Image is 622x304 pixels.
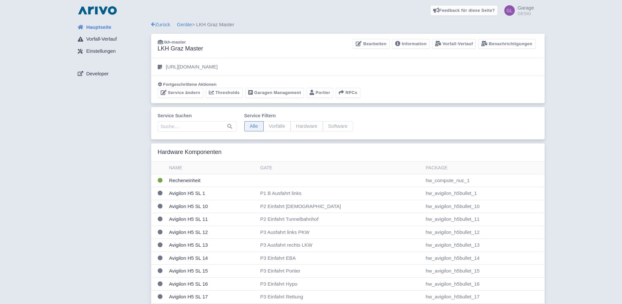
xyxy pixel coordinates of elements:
td: P2 Einfahrt [DEMOGRAPHIC_DATA] [258,200,423,213]
td: Avigilon H5 SL 10 [167,200,258,213]
h3: LKH Graz Master [158,45,203,52]
th: Package [423,162,544,174]
a: Bearbeiten [353,39,389,49]
td: P3 Ausfahrt links PKW [258,226,423,239]
img: logo [76,5,118,16]
td: hw_avigilon_h5bullet_16 [423,277,544,291]
td: hw_avigilon_h5bullet_12 [423,226,544,239]
a: Vorfall-Verlauf [72,33,151,46]
span: Hauptseite [86,24,111,31]
a: Portier [307,88,333,98]
td: P3 Einfahrt Hypo [258,277,423,291]
td: hw_avigilon_h5bullet_1 [423,187,544,200]
td: Avigilon H5 SL 1 [167,187,258,200]
span: Einstellungen [86,47,116,55]
a: Feedback für diese Seite? [430,5,498,16]
th: Name [167,162,258,174]
a: Garagen Management [245,88,304,98]
td: P3 Ausfahrt rechts LKW [258,239,423,252]
button: RPCs [336,88,360,98]
span: Software [323,121,353,131]
span: Vorfall-Verlauf [86,35,117,43]
td: hw_avigilon_h5bullet_13 [423,239,544,252]
span: Developer [86,70,109,78]
td: Avigilon H5 SL 17 [167,291,258,304]
a: Garage GESIG [500,5,534,16]
span: Hardware [291,121,323,131]
a: Hauptseite [72,21,151,33]
td: Recheneinheit [167,174,258,187]
p: [URL][DOMAIN_NAME] [166,63,218,71]
td: Avigilon H5 SL 15 [167,265,258,278]
a: Zurück [151,22,171,27]
td: Avigilon H5 SL 16 [167,277,258,291]
td: P3 Einfahrt Portier [258,265,423,278]
a: Benachrichtigungen [478,39,535,49]
a: Thresholds [206,88,243,98]
a: Developer [72,67,151,80]
span: Alle [244,121,264,131]
td: hw_avigilon_h5bullet_17 [423,291,544,304]
td: P2 Einfahrt Tunnelbahnhof [258,213,423,226]
td: hw_compute_nuc_1 [423,174,544,187]
td: Avigilon H5 SL 12 [167,226,258,239]
a: Einstellungen [72,45,151,58]
td: Avigilon H5 SL 11 [167,213,258,226]
td: hw_avigilon_h5bullet_10 [423,200,544,213]
td: P3 Einfahrt EBA [258,252,423,265]
td: hw_avigilon_h5bullet_15 [423,265,544,278]
td: Avigilon H5 SL 13 [167,239,258,252]
label: Service filtern [244,112,353,119]
td: hw_avigilon_h5bullet_11 [423,213,544,226]
span: Fortgeschrittene Aktionen [163,82,217,87]
input: Suche… [158,121,236,132]
small: GESIG [517,11,534,16]
td: P3 Einfahrt Rettung [258,291,423,304]
h3: Hardware Komponenten [158,149,222,156]
a: Information [392,39,430,49]
a: Vorfall-Verlauf [432,39,476,49]
td: Avigilon H5 SL 14 [167,252,258,265]
a: Geräte [177,22,192,27]
span: Vorfälle [263,121,291,131]
div: > LKH Graz Master [151,21,545,28]
th: Gate [258,162,423,174]
td: P1 B Ausfahrt links [258,187,423,200]
a: Service ändern [158,88,203,98]
span: lkh-master [164,40,186,45]
span: Garage [517,5,534,10]
label: Service suchen [158,112,236,119]
td: hw_avigilon_h5bullet_14 [423,252,544,265]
